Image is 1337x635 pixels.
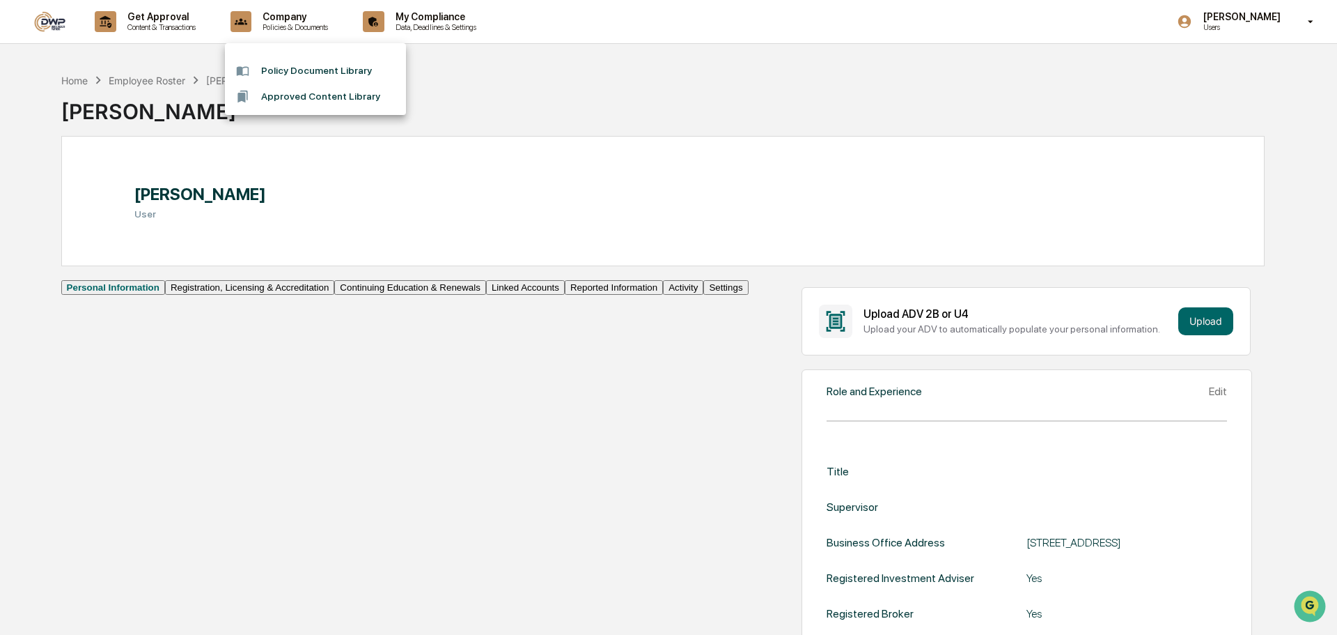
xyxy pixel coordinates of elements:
[334,280,486,295] button: Continuing Education & Renewals
[8,170,95,195] a: 🖐️Preclearance
[14,177,25,188] div: 🖐️
[863,323,1173,335] div: Upload your ADV to automatically populate your personal information.
[61,280,165,295] button: Personal Information
[827,607,914,620] div: Registered Broker
[61,88,287,124] div: [PERSON_NAME]
[1192,11,1288,22] p: [PERSON_NAME]
[61,280,749,295] div: secondary tabs example
[139,236,169,247] span: Pylon
[1192,22,1288,32] p: Users
[14,204,25,215] div: 🔎
[8,197,93,222] a: 🔎Data Lookup
[1026,572,1226,585] div: Yes
[47,121,176,132] div: We're available if you need us!
[225,84,406,109] li: Approved Content Library
[134,184,266,204] h1: [PERSON_NAME]
[703,280,748,295] button: Settings
[225,58,406,84] li: Policy Document Library
[28,176,90,190] span: Preclearance
[14,29,253,52] p: How can we help?
[134,208,266,220] h3: User
[863,307,1173,321] div: Upload ADV 2B or U4
[47,107,228,121] div: Start new chat
[251,22,335,32] p: Policies & Documents
[1209,385,1227,398] div: Edit
[101,177,112,188] div: 🗄️
[663,280,703,295] button: Activity
[116,22,203,32] p: Content & Transactions
[827,572,974,585] div: Registered Investment Adviser
[565,280,663,295] button: Reported Information
[827,536,945,549] div: Business Office Address
[1026,536,1226,549] div: [STREET_ADDRESS]
[251,11,335,22] p: Company
[206,75,286,86] div: [PERSON_NAME]
[827,385,922,398] div: Role and Experience
[384,11,483,22] p: My Compliance
[1026,607,1226,620] div: Yes
[109,75,185,86] div: Employee Roster
[827,465,849,478] div: Title
[1292,589,1330,627] iframe: Open customer support
[827,500,878,514] div: Supervisor
[28,202,88,216] span: Data Lookup
[14,107,39,132] img: 1746055101610-c473b297-6a78-478c-a979-82029cc54cd1
[237,111,253,128] button: Start new chat
[116,11,203,22] p: Get Approval
[384,22,483,32] p: Data, Deadlines & Settings
[33,11,67,32] img: logo
[486,280,565,295] button: Linked Accounts
[61,75,88,86] div: Home
[1178,307,1233,335] button: Upload
[115,176,173,190] span: Attestations
[98,236,169,247] a: Powered byPylon
[165,280,334,295] button: Registration, Licensing & Accreditation
[95,170,178,195] a: 🗄️Attestations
